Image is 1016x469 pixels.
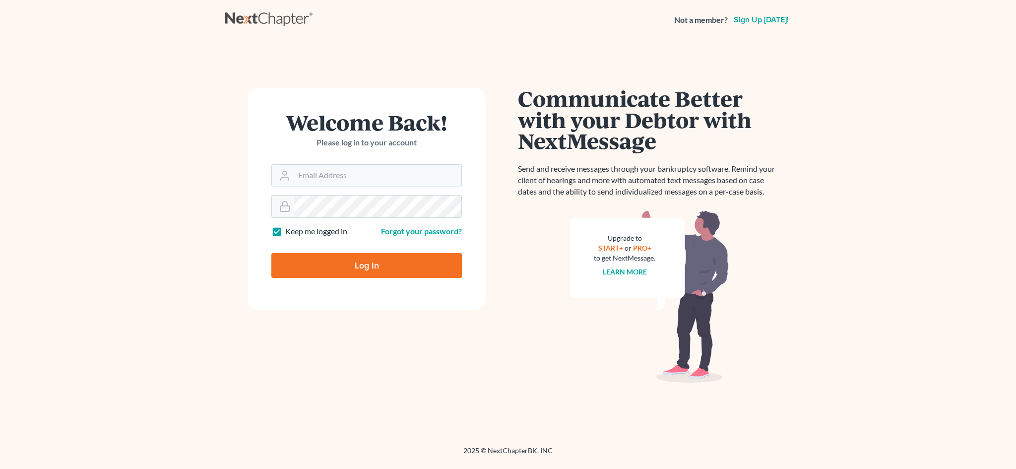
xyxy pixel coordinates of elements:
input: Log In [271,253,462,278]
a: PRO+ [633,244,651,252]
div: Upgrade to [594,233,655,243]
p: Send and receive messages through your bankruptcy software. Remind your client of hearings and mo... [518,163,781,198]
a: Learn more [603,268,647,276]
a: START+ [598,244,623,252]
div: to get NextMessage. [594,253,655,263]
input: Email Address [294,165,461,187]
h1: Communicate Better with your Debtor with NextMessage [518,88,781,151]
h1: Welcome Back! [271,112,462,133]
strong: Not a member? [674,14,728,26]
div: 2025 © NextChapterBK, INC [225,446,791,464]
span: or [625,244,632,252]
label: Keep me logged in [285,226,347,237]
a: Sign up [DATE]! [732,16,791,24]
p: Please log in to your account [271,137,462,148]
img: nextmessage_bg-59042aed3d76b12b5cd301f8e5b87938c9018125f34e5fa2b7a6b67550977c72.svg [570,209,729,383]
a: Forgot your password? [381,226,462,236]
